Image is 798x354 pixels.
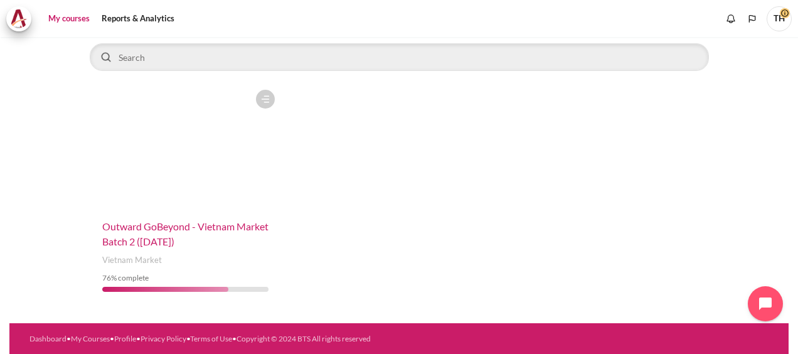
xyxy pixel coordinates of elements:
a: My Courses [71,334,110,343]
a: Terms of Use [190,334,232,343]
span: 76 [102,273,111,282]
div: % complete [102,272,269,284]
div: • • • • • [29,333,435,345]
img: Architeck [10,9,28,28]
a: Privacy Policy [141,334,186,343]
input: Search [90,43,709,71]
div: Course overview controls [90,16,709,73]
a: Dashboard [29,334,66,343]
a: Architeck Architeck [6,6,38,31]
button: Languages [743,9,762,28]
a: Copyright © 2024 BTS All rights reserved [237,334,371,343]
a: My courses [44,6,94,31]
span: Vietnam Market [102,254,162,267]
span: TH [767,6,792,31]
a: Reports & Analytics [97,6,179,31]
div: Show notification window with no new notifications [721,9,740,28]
a: Profile [114,334,136,343]
a: User menu [767,6,792,31]
a: Outward GoBeyond - Vietnam Market Batch 2 ([DATE]) [102,220,269,247]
